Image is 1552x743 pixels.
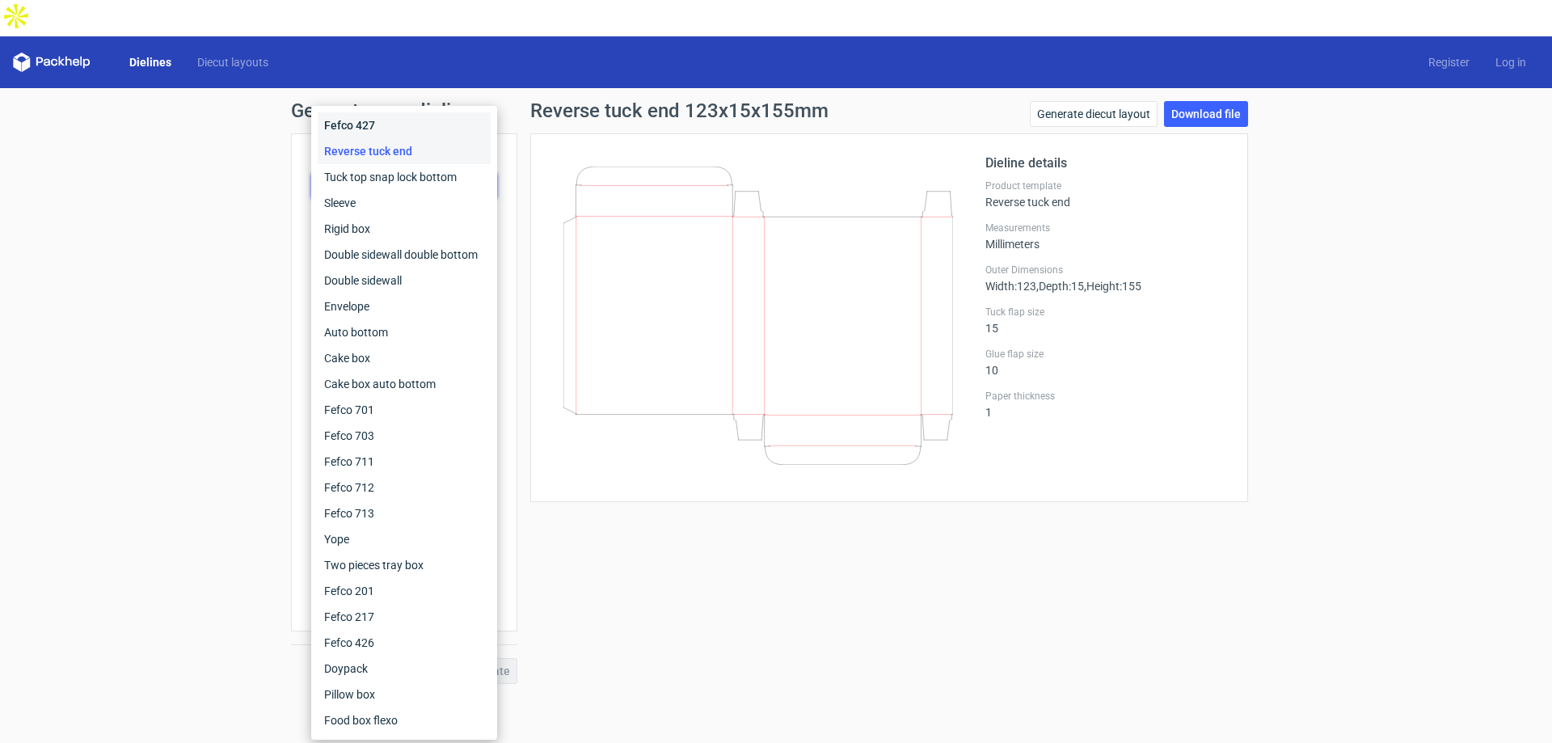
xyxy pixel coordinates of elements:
[116,54,184,70] a: Dielines
[184,54,281,70] a: Diecut layouts
[318,319,491,345] div: Auto bottom
[318,293,491,319] div: Envelope
[318,449,491,475] div: Fefco 711
[318,682,491,707] div: Pillow box
[318,475,491,500] div: Fefco 712
[1030,101,1158,127] a: Generate diecut layout
[985,280,1036,293] span: Width : 123
[318,112,491,138] div: Fefco 427
[291,101,1261,120] h1: Generate new dieline
[985,390,1228,403] label: Paper thickness
[318,138,491,164] div: Reverse tuck end
[318,578,491,604] div: Fefco 201
[318,345,491,371] div: Cake box
[318,604,491,630] div: Fefco 217
[318,216,491,242] div: Rigid box
[318,500,491,526] div: Fefco 713
[318,190,491,216] div: Sleeve
[318,656,491,682] div: Doypack
[985,348,1228,377] div: 10
[318,707,491,733] div: Food box flexo
[318,371,491,397] div: Cake box auto bottom
[530,101,829,120] h1: Reverse tuck end 123x15x155mm
[318,526,491,552] div: Yope
[985,222,1228,234] label: Measurements
[318,423,491,449] div: Fefco 703
[985,222,1228,251] div: Millimeters
[318,164,491,190] div: Tuck top snap lock bottom
[985,306,1228,335] div: 15
[985,154,1228,173] h2: Dieline details
[1164,101,1248,127] a: Download file
[1084,280,1141,293] span: , Height : 155
[318,242,491,268] div: Double sidewall double bottom
[985,179,1228,209] div: Reverse tuck end
[318,630,491,656] div: Fefco 426
[318,268,491,293] div: Double sidewall
[985,306,1228,319] label: Tuck flap size
[985,264,1228,277] label: Outer Dimensions
[985,179,1228,192] label: Product template
[1036,280,1084,293] span: , Depth : 15
[985,348,1228,361] label: Glue flap size
[1415,54,1482,70] a: Register
[1482,54,1539,70] a: Log in
[318,552,491,578] div: Two pieces tray box
[985,390,1228,419] div: 1
[318,397,491,423] div: Fefco 701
